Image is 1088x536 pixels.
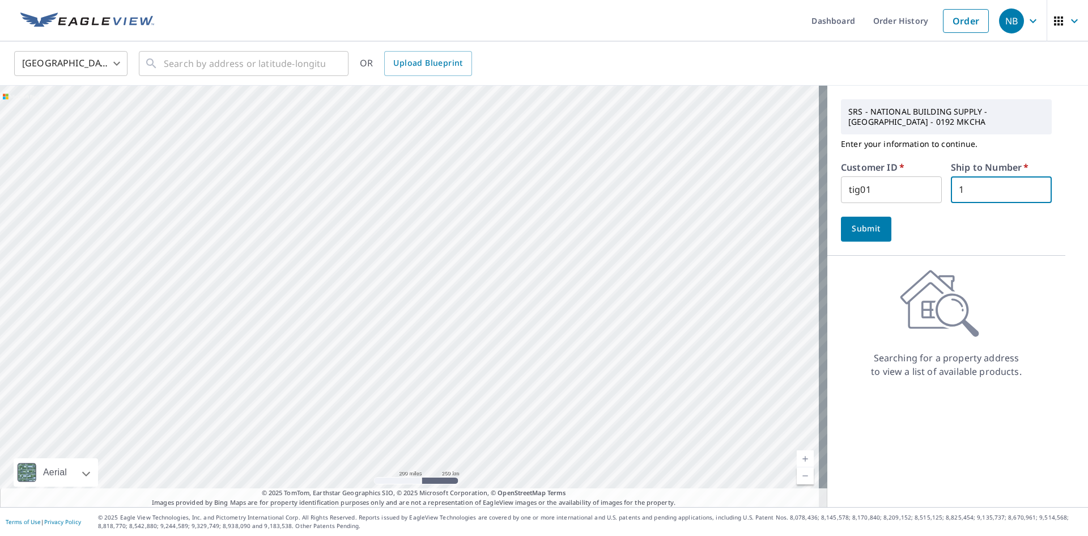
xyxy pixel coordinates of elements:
[951,163,1028,172] label: Ship to Number
[40,458,70,487] div: Aerial
[841,217,891,242] button: Submit
[384,51,471,76] a: Upload Blueprint
[999,9,1024,33] div: NB
[797,467,814,484] a: Current Level 5, Zoom Out
[841,134,1052,154] p: Enter your information to continue.
[850,222,882,236] span: Submit
[360,51,472,76] div: OR
[797,450,814,467] a: Current Level 5, Zoom In
[841,163,904,172] label: Customer ID
[14,48,127,79] div: [GEOGRAPHIC_DATA]
[44,518,81,526] a: Privacy Policy
[98,513,1082,530] p: © 2025 Eagle View Technologies, Inc. and Pictometry International Corp. All Rights Reserved. Repo...
[6,518,41,526] a: Terms of Use
[870,351,1022,378] p: Searching for a property address to view a list of available products.
[393,56,462,70] span: Upload Blueprint
[262,488,566,498] span: © 2025 TomTom, Earthstar Geographics SIO, © 2025 Microsoft Corporation, ©
[6,518,81,525] p: |
[943,9,989,33] a: Order
[20,12,154,29] img: EV Logo
[498,488,545,497] a: OpenStreetMap
[547,488,566,497] a: Terms
[14,458,98,487] div: Aerial
[164,48,325,79] input: Search by address or latitude-longitude
[844,102,1049,132] p: SRS - NATIONAL BUILDING SUPPLY - [GEOGRAPHIC_DATA] - 0192 MKCHA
